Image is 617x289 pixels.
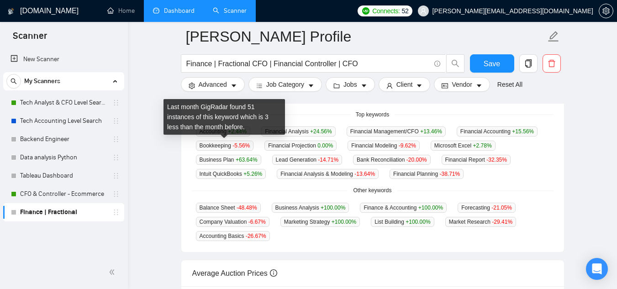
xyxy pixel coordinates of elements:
span: double-left [109,268,118,277]
span: +100.00 % [418,205,443,211]
span: Intuit QuickBooks [196,169,266,179]
span: caret-down [231,82,237,89]
span: copy [520,59,537,68]
button: setting [599,4,613,18]
span: 52 [402,6,409,16]
button: search [6,74,21,89]
span: Financial Analysis & Modeling [277,169,379,179]
span: Business Plan [196,155,261,165]
span: Top keywords [350,110,395,119]
span: Financial Planning [390,169,464,179]
span: search [447,59,464,68]
a: Tableau Dashboard [20,167,107,185]
a: searchScanner [213,7,247,15]
span: Market Research [445,217,516,227]
span: edit [548,31,559,42]
span: Lead Generation [272,155,342,165]
span: info-circle [434,61,440,67]
span: +2.78 % [473,142,492,149]
span: folder [333,82,340,89]
span: holder [112,209,120,216]
span: Forecasting [458,203,516,213]
span: Vendor [452,79,472,89]
span: user [420,8,427,14]
span: Business Analysis [272,203,349,213]
span: idcard [442,82,448,89]
span: caret-down [361,82,367,89]
li: My Scanners [3,72,124,221]
span: holder [112,172,120,179]
span: -21.05 % [491,205,512,211]
span: +100.00 % [332,219,356,225]
span: Financial Accounting [457,126,538,137]
span: -20.00 % [406,157,427,163]
span: Other keywords [348,186,397,195]
a: Tech Accounting Level Search [20,112,107,130]
li: New Scanner [3,50,124,68]
span: +15.56 % [512,128,534,135]
span: +100.00 % [321,205,345,211]
span: Financial Report [442,155,511,165]
span: holder [112,117,120,125]
span: Job Category [266,79,304,89]
span: caret-down [476,82,482,89]
button: folderJobscaret-down [326,77,375,92]
a: CFO & Controller - Ecommerce [20,185,107,203]
span: +100.00 % [406,219,430,225]
a: dashboardDashboard [153,7,195,15]
span: Accounting Basics [196,231,270,241]
span: holder [112,136,120,143]
a: New Scanner [11,50,117,68]
span: delete [543,59,560,68]
input: Search Freelance Jobs... [186,58,430,69]
span: Balance Sheet [196,203,261,213]
button: userClientcaret-down [379,77,431,92]
div: Open Intercom Messenger [586,258,608,280]
span: -32.35 % [486,157,507,163]
span: -13.64 % [354,171,375,177]
span: -6.67 % [248,219,266,225]
a: setting [599,7,613,15]
div: Last month GigRadar found 51 instances of this keyword which is 3 less than the month before. [163,99,285,135]
span: -48.48 % [237,205,257,211]
span: -26.67 % [246,233,266,239]
span: Bank Reconciliation [353,155,430,165]
button: settingAdvancedcaret-down [181,77,245,92]
button: search [446,54,464,73]
span: Financial Analysis [261,126,335,137]
span: bars [256,82,263,89]
img: upwork-logo.png [362,7,369,15]
span: setting [189,82,195,89]
span: Advanced [199,79,227,89]
img: logo [8,4,14,19]
span: Finance & Accounting [360,203,447,213]
span: Bookkeeping [196,141,254,151]
a: Backend Engineer [20,130,107,148]
button: Save [470,54,514,73]
a: Reset All [497,79,522,89]
span: Financial Projection [264,141,337,151]
span: My Scanners [24,72,60,90]
span: holder [112,190,120,198]
span: Company Valuation [196,217,269,227]
span: search [7,78,21,84]
input: Scanner name... [186,25,546,48]
div: Average Auction Prices [192,260,553,286]
span: info-circle [270,269,277,277]
span: +13.46 % [420,128,442,135]
span: Save [484,58,500,69]
span: -29.41 % [492,219,512,225]
span: holder [112,154,120,161]
span: Financial Modeling [348,141,419,151]
span: user [386,82,393,89]
span: -38.71 % [439,171,460,177]
span: Scanner [5,29,54,48]
span: -9.62 % [399,142,416,149]
button: copy [519,54,538,73]
button: idcardVendorcaret-down [434,77,490,92]
span: Financial Management/CFO [347,126,446,137]
a: Data analysis Python [20,148,107,167]
span: -14.71 % [318,157,338,163]
button: delete [543,54,561,73]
